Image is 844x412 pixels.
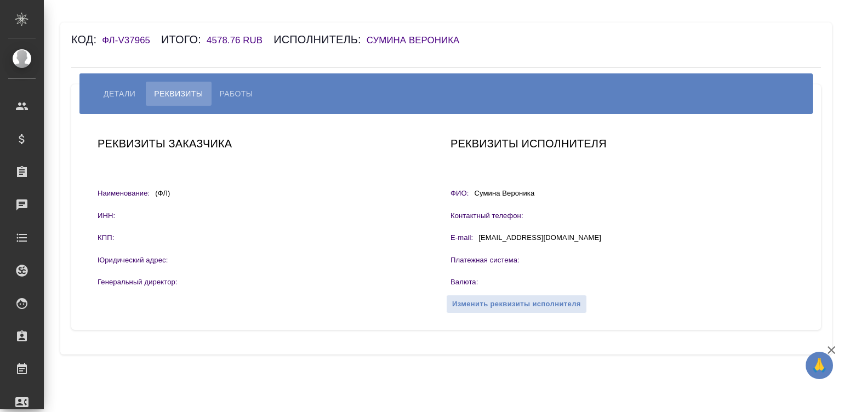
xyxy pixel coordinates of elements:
[98,277,178,288] p: Генеральный директор:
[98,232,114,243] p: КПП:
[446,295,587,314] button: Изменить реквизиты исполнителя
[220,87,253,100] span: Работы
[474,188,534,202] p: Сумина Вероника
[450,210,523,221] p: Контактный телефон:
[478,232,601,243] div: [EMAIL_ADDRESS][DOMAIN_NAME]
[207,35,273,45] h6: 4578.76 RUB
[367,36,471,45] a: Сумина Вероника
[104,87,135,100] span: Детали
[367,35,471,45] h6: Сумина Вероника
[98,188,150,199] p: Наименование:
[98,135,232,152] h6: Реквизиты заказчика
[806,352,833,379] button: 🙏
[98,255,168,266] p: Юридический адрес:
[71,33,102,45] h6: Код:
[154,87,203,100] span: Реквизиты
[273,33,367,45] h6: Исполнитель:
[450,188,469,199] p: ФИО:
[450,135,607,152] h6: Реквизиты исполнителя
[452,298,581,311] span: Изменить реквизиты исполнителя
[161,33,207,45] h6: Итого:
[98,210,115,221] p: ИНН:
[450,232,473,243] p: E-mail:
[810,354,829,377] span: 🙏
[102,35,161,45] h6: ФЛ-V37965
[450,277,478,288] p: Валюта:
[155,188,170,202] p: (ФЛ)
[450,255,520,266] p: Платежная система:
